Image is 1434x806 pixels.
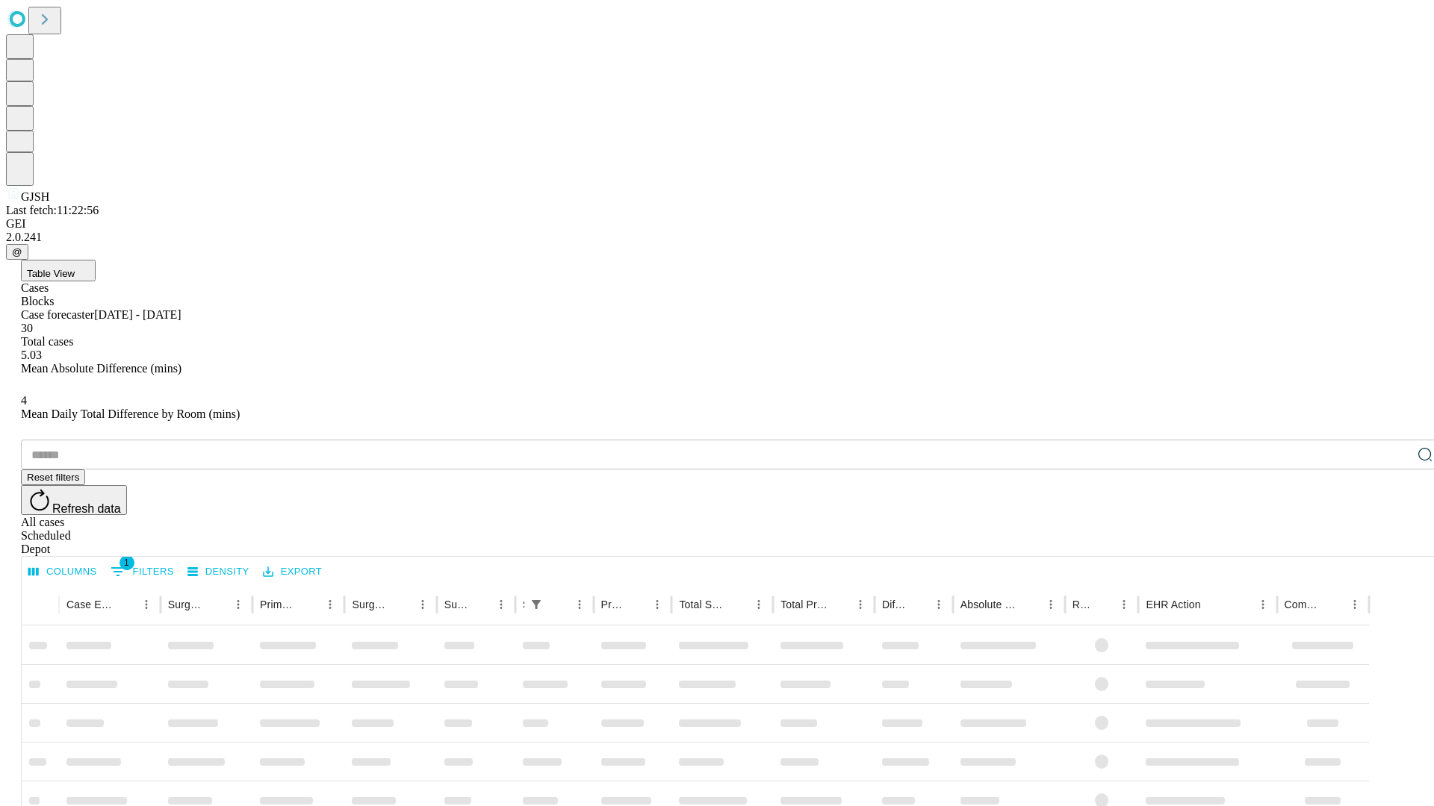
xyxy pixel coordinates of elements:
span: [DATE] - [DATE] [94,308,181,321]
span: 4 [21,394,27,407]
span: GJSH [21,190,49,203]
button: Menu [928,594,949,615]
span: 30 [21,322,33,334]
button: Menu [1114,594,1135,615]
span: Table View [27,268,75,279]
button: Show filters [526,594,547,615]
button: Menu [1344,594,1365,615]
span: Reset filters [27,472,79,483]
button: Menu [647,594,668,615]
span: Mean Absolute Difference (mins) [21,362,181,375]
button: Menu [320,594,341,615]
button: Menu [569,594,590,615]
button: Sort [829,594,850,615]
button: Sort [1323,594,1344,615]
button: Sort [1019,594,1040,615]
button: Sort [548,594,569,615]
div: Surgeon Name [168,599,205,610]
button: Show filters [107,560,178,584]
button: Sort [115,594,136,615]
button: Menu [1040,594,1061,615]
span: Last fetch: 11:22:56 [6,204,99,216]
div: 1 active filter [526,594,547,615]
span: 5.03 [21,349,42,361]
button: Sort [470,594,491,615]
button: Menu [136,594,157,615]
button: Sort [626,594,647,615]
button: Menu [412,594,433,615]
button: Sort [907,594,928,615]
div: Total Predicted Duration [780,599,828,610]
button: Select columns [25,560,101,584]
div: EHR Action [1146,599,1200,610]
span: @ [12,246,22,257]
button: @ [6,244,28,260]
div: Absolute Difference [960,599,1018,610]
div: 2.0.241 [6,231,1428,244]
button: Sort [299,594,320,615]
button: Sort [391,594,412,615]
button: Sort [727,594,748,615]
button: Menu [748,594,769,615]
div: Comments [1285,599,1322,610]
span: Mean Daily Total Difference by Room (mins) [21,407,240,420]
button: Menu [850,594,871,615]
button: Reset filters [21,469,85,485]
span: 1 [119,555,134,570]
div: Predicted In Room Duration [601,599,625,610]
button: Refresh data [21,485,127,515]
button: Export [259,560,326,584]
button: Density [184,560,253,584]
div: Primary Service [260,599,297,610]
div: Scheduled In Room Duration [523,599,524,610]
span: Refresh data [52,502,121,515]
button: Table View [21,260,96,281]
span: Total cases [21,335,73,348]
button: Menu [228,594,249,615]
div: Case Epic Id [66,599,114,610]
div: Surgery Name [352,599,389,610]
div: Resolved in EHR [1073,599,1092,610]
button: Menu [491,594,512,615]
div: Total Scheduled Duration [679,599,726,610]
button: Sort [1202,594,1223,615]
button: Sort [1093,594,1114,615]
div: GEI [6,217,1428,231]
button: Menu [1253,594,1273,615]
div: Surgery Date [444,599,468,610]
span: Case forecaster [21,308,94,321]
div: Difference [882,599,906,610]
button: Sort [207,594,228,615]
